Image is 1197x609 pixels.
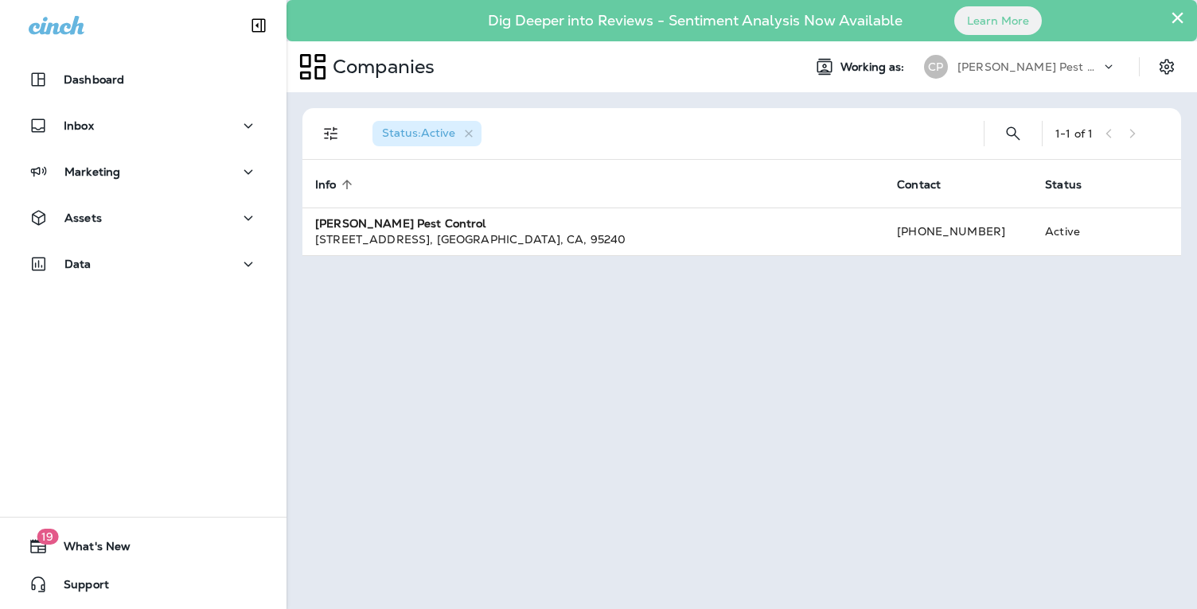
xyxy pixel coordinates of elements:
p: [PERSON_NAME] Pest Control [957,60,1101,73]
td: [PHONE_NUMBER] [884,208,1032,255]
button: Data [16,248,271,280]
p: Dashboard [64,73,124,86]
p: Marketing [64,165,120,178]
button: Search Companies [997,118,1029,149]
span: Status : Active [382,126,455,140]
span: Info [315,178,337,192]
p: Inbox [64,119,94,132]
span: 19 [37,529,58,545]
button: Filters [315,118,347,149]
button: Inbox [16,110,271,142]
button: Collapse Sidebar [236,10,281,41]
button: Settings [1152,52,1181,81]
div: 1 - 1 of 1 [1055,127,1093,140]
span: Info [315,177,357,192]
span: Status [1045,177,1102,192]
span: Support [48,578,109,597]
p: Data [64,258,92,270]
div: CP [924,55,948,79]
p: Assets [64,211,102,224]
div: Status:Active [372,121,482,146]
p: Dig Deeper into Reviews - Sentiment Analysis Now Available [442,18,949,23]
button: Learn More [954,6,1042,35]
button: Assets [16,202,271,234]
button: Support [16,568,271,600]
strong: [PERSON_NAME] Pest Control [315,216,486,231]
button: Dashboard [16,64,271,95]
td: Active [1032,208,1123,255]
button: 19What's New [16,530,271,562]
span: Contact [897,178,941,192]
div: [STREET_ADDRESS] , [GEOGRAPHIC_DATA] , CA , 95240 [315,231,871,247]
span: Working as: [840,60,908,74]
span: What's New [48,540,131,559]
button: Marketing [16,156,271,188]
span: Contact [897,177,961,192]
span: Status [1045,178,1082,192]
p: Companies [326,55,435,79]
button: Close [1170,5,1185,30]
